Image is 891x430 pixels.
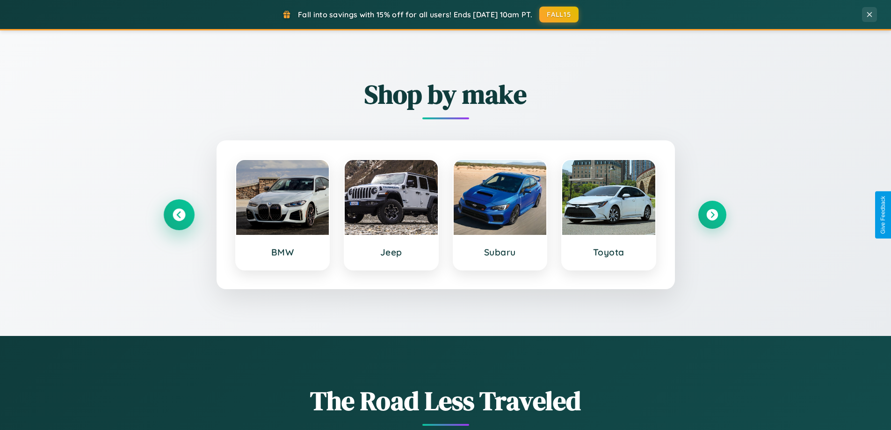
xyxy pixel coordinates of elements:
h3: Subaru [463,247,537,258]
h3: BMW [246,247,320,258]
button: FALL15 [539,7,579,22]
div: Give Feedback [880,196,886,234]
h3: Jeep [354,247,428,258]
h3: Toyota [572,247,646,258]
span: Fall into savings with 15% off for all users! Ends [DATE] 10am PT. [298,10,532,19]
h2: Shop by make [165,76,726,112]
h1: The Road Less Traveled [165,383,726,419]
